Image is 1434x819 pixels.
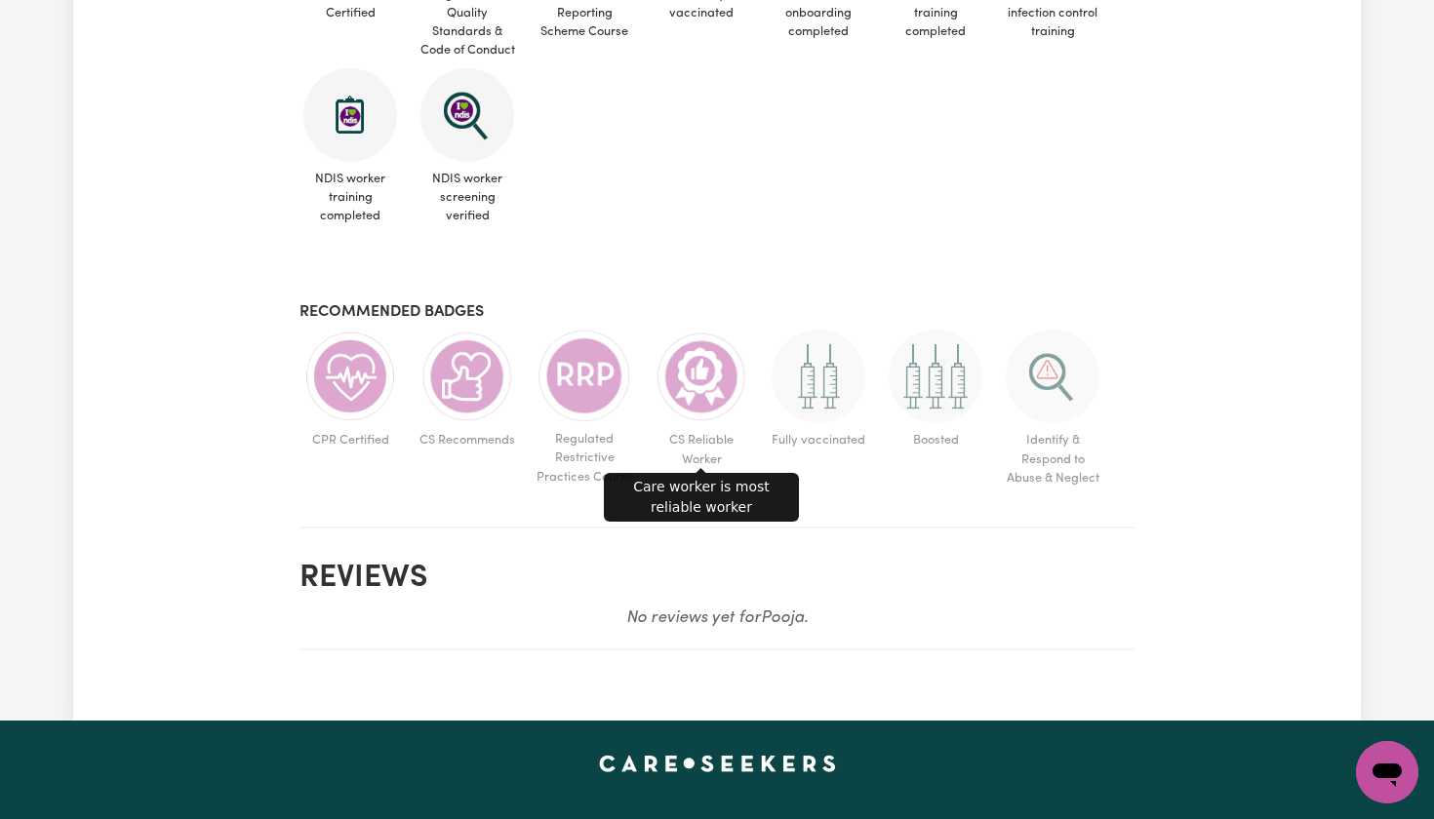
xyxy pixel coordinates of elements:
[420,68,514,162] img: NDIS Worker Screening Verified
[1356,741,1418,803] iframe: Button to launch messaging window
[417,423,518,457] span: CS Recommends
[626,609,808,626] em: No reviews yet for Pooja .
[299,162,401,234] span: NDIS worker training completed
[889,330,982,423] img: Care and support worker has received booster dose of COVID-19 vaccination
[303,68,397,162] img: CS Academy: Introduction to NDIS Worker Training course completed
[1006,330,1099,423] img: CS Academy: Identify & Respond to Abuse & Neglect in Aged & Disability course completed
[651,423,752,476] span: CS Reliable Worker
[599,756,836,771] a: Careseekers home page
[299,560,1135,597] h2: Reviews
[772,330,865,423] img: Care and support worker has received 2 doses of COVID-19 vaccine
[1002,423,1103,495] span: Identify & Respond to Abuse & Neglect
[604,473,799,522] div: Care worker is most reliable worker
[420,330,514,423] img: Care worker is recommended by Careseekers
[299,303,1135,322] h3: Recommended badges
[538,330,631,422] img: CS Academy: Regulated Restrictive Practices course completed
[303,330,397,423] img: Care and support worker has completed CPR Certification
[768,423,869,457] span: Fully vaccinated
[655,330,748,423] img: Care worker is most reliable worker
[417,162,518,234] span: NDIS worker screening verified
[299,423,401,457] span: CPR Certified
[534,422,635,494] span: Regulated Restrictive Practices Course
[885,423,986,457] span: Boosted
